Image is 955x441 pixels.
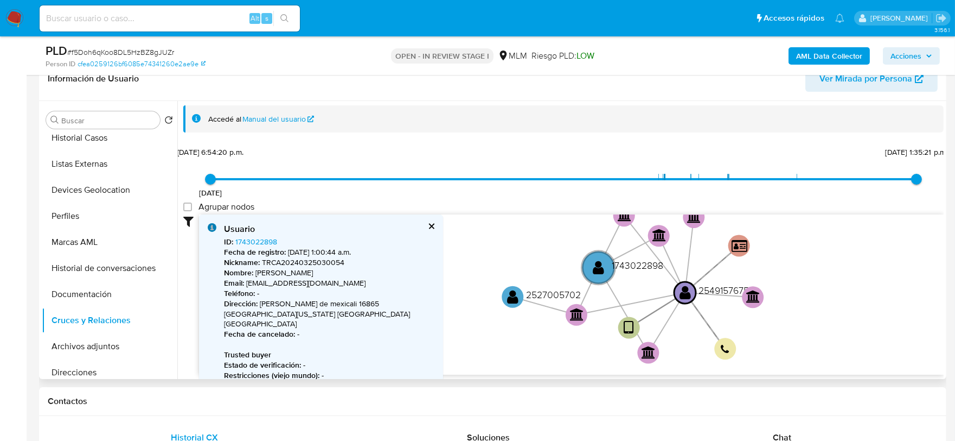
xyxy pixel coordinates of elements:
[805,66,938,92] button: Ver Mirada por Persona
[224,298,258,309] b: Dirección :
[224,268,434,278] p: [PERSON_NAME]
[199,187,222,198] span: [DATE]
[224,247,434,257] p: [DATE] 1:00:44 a.m.
[40,11,300,26] input: Buscar usuario o caso...
[576,49,594,62] span: LOW
[890,47,921,65] span: Acciones
[642,345,656,358] text: 
[624,320,634,336] text: 
[835,14,844,23] a: Notificaciones
[531,50,594,62] span: Riesgo PLD:
[208,114,241,124] span: Accedé al
[427,223,434,230] button: cerrar
[273,11,296,26] button: search-icon
[224,288,255,299] b: Teléfono :
[224,247,286,257] b: Fecha de registro :
[224,288,434,299] p: -
[612,258,663,272] text: 1743022898
[224,360,301,370] b: Estado de verificación :
[183,203,192,211] input: Agrupar nodos
[391,48,493,64] p: OPEN - IN REVIEW STAGE I
[764,12,824,24] span: Accesos rápidos
[235,236,277,247] a: 1743022898
[698,283,749,297] text: 2549157675
[224,223,434,235] div: Usuario
[42,360,177,386] button: Direcciones
[618,209,632,222] text: 
[42,333,177,360] button: Archivos adjuntos
[870,13,932,23] p: dalia.goicochea@mercadolibre.com.mx
[224,236,233,247] b: ID :
[265,13,268,23] span: s
[934,26,950,34] span: 3.156.1
[224,349,271,360] b: Trusted buyer
[526,287,581,301] text: 2527005702
[224,278,244,288] b: Email :
[498,50,527,62] div: MLM
[819,66,912,92] span: Ver Mirada por Persona
[746,290,760,303] text: 
[224,257,260,268] b: Nickname :
[42,281,177,307] button: Documentación
[593,259,604,275] text: 
[224,329,434,339] p: -
[721,344,729,355] text: 
[883,47,940,65] button: Acciones
[224,267,253,278] b: Nombre :
[732,238,747,253] text: 
[796,47,862,65] b: AML Data Collector
[224,299,434,330] p: [PERSON_NAME] de mexicali 16865 [GEOGRAPHIC_DATA][US_STATE] [GEOGRAPHIC_DATA] [GEOGRAPHIC_DATA]
[177,147,243,157] span: [DATE] 6:54:20 p.m.
[78,59,206,69] a: cfea0259126bf6085e74341260e2ae9e
[46,59,75,69] b: Person ID
[48,396,938,407] h1: Contactos
[224,360,434,370] p: -
[251,13,259,23] span: Alt
[687,210,701,223] text: 
[42,203,177,229] button: Perfiles
[42,125,177,151] button: Historial Casos
[42,255,177,281] button: Historial de conversaciones
[42,151,177,177] button: Listas Externas
[50,116,59,124] button: Buscar
[42,177,177,203] button: Devices Geolocation
[224,329,295,339] b: Fecha de cancelado :
[198,201,254,212] span: Agrupar nodos
[224,370,319,381] b: Restricciones (viejo mundo) :
[164,116,173,128] button: Volver al orden por defecto
[67,47,174,58] span: # f5Doh6qKoo8DL5HzBZ8gJUZr
[46,42,67,59] b: PLD
[507,288,518,304] text: 
[61,116,156,125] input: Buscar
[935,12,947,24] a: Salir
[243,114,315,124] a: Manual del usuario
[48,73,139,84] h1: Información de Usuario
[224,257,434,268] p: TRCA20240325030054
[42,307,177,333] button: Cruces y Relaciones
[886,147,948,157] span: [DATE] 1:35:21 p.m.
[680,285,691,300] text: 
[224,278,434,288] p: [EMAIL_ADDRESS][DOMAIN_NAME]
[224,370,434,381] p: -
[789,47,870,65] button: AML Data Collector
[42,229,177,255] button: Marcas AML
[570,308,584,321] text: 
[652,229,666,242] text: 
